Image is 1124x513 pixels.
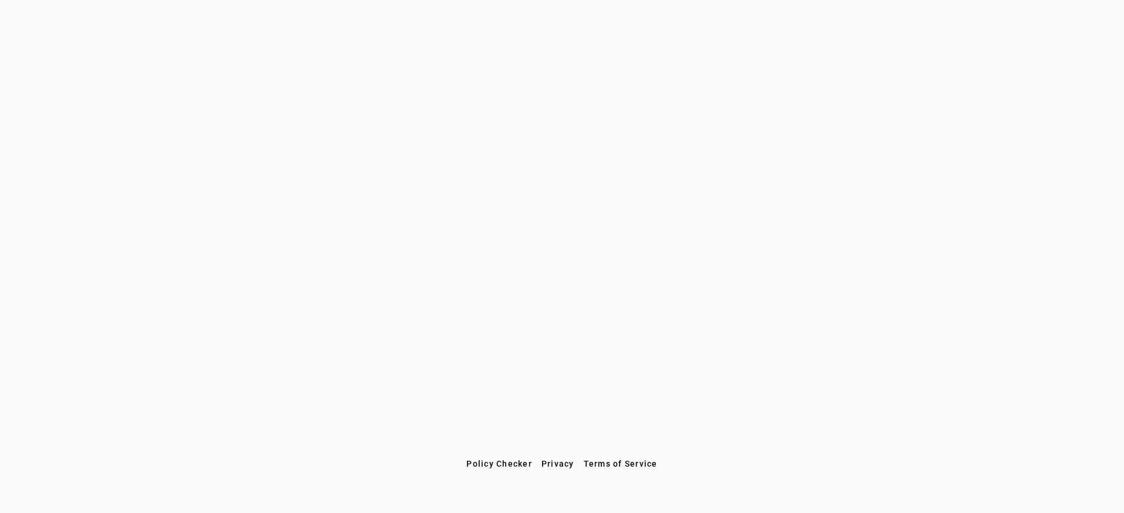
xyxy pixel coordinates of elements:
span: Privacy [541,459,574,468]
button: Terms of Service [579,453,662,474]
button: Policy Checker [462,453,537,474]
button: Privacy [537,453,579,474]
span: Policy Checker [466,459,532,468]
span: Terms of Service [584,459,658,468]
